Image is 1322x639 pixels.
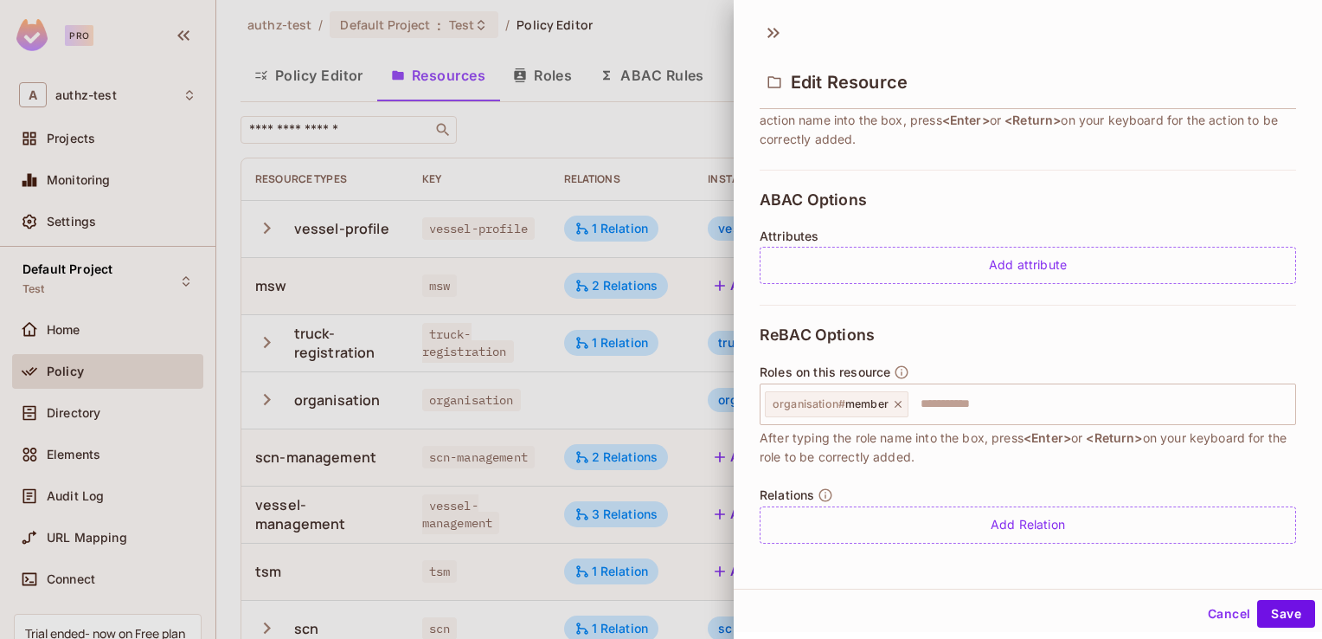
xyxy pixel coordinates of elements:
span: Attributes [760,229,819,243]
span: <Return> [1004,113,1061,127]
div: Add attribute [760,247,1296,284]
span: member [773,397,889,411]
button: Save [1257,600,1315,628]
span: ABAC Options [760,191,867,209]
div: Add Relation [760,507,1296,544]
span: Roles on this resource [760,365,890,379]
span: Actions are the ways a user can act on a resource, or access the resource. After typing the actio... [760,92,1296,149]
button: Cancel [1201,600,1257,628]
div: organisation#member [765,391,908,417]
span: <Enter> [942,113,990,127]
span: <Enter> [1024,430,1071,445]
span: Edit Resource [791,72,908,93]
span: ReBAC Options [760,326,875,344]
span: <Return> [1086,430,1142,445]
span: organisation # [773,397,845,410]
span: After typing the role name into the box, press or on your keyboard for the role to be correctly a... [760,429,1296,467]
span: Relations [760,488,814,502]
